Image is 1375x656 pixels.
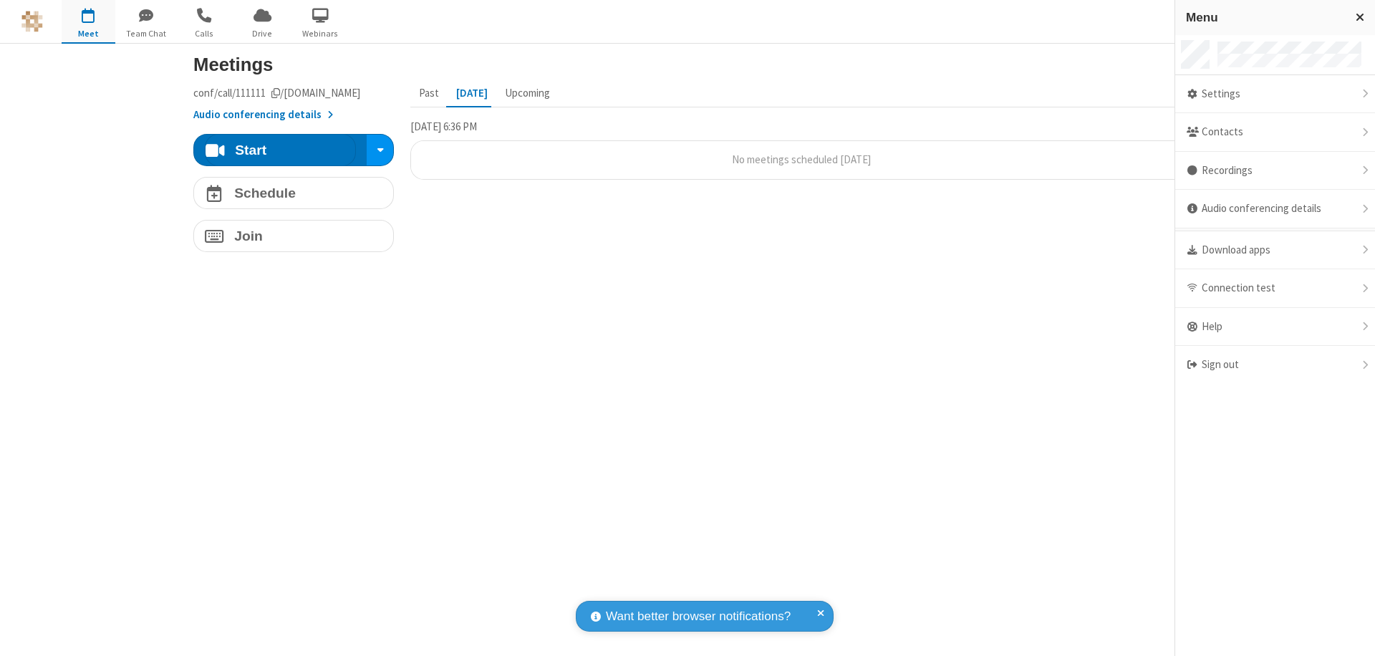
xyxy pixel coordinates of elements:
span: [DATE] 6:36 PM [410,120,477,133]
span: Meet [62,27,115,40]
div: Sign out [1175,346,1375,384]
button: Copy my meeting room linkCopy my meeting room link [193,85,360,102]
div: Download apps [1175,231,1375,270]
div: Settings [1175,75,1375,114]
section: Today's Meetings [410,118,1193,190]
span: Drive [236,27,289,40]
button: Schedule [193,177,394,209]
button: Past [410,80,448,107]
span: Copy my meeting room link [193,86,360,100]
span: No meetings scheduled [DATE] [732,153,871,166]
div: Recordings [1175,152,1375,190]
button: Join [193,220,394,252]
section: Account details [193,85,394,123]
span: Want better browser notifications? [606,607,791,626]
div: Connection test [1175,269,1375,308]
h4: Start [235,143,266,157]
h3: Menu [1186,11,1343,24]
h4: Join [234,229,263,243]
div: Audio conferencing details [1175,190,1375,228]
button: [DATE] [448,80,496,107]
div: Contacts [1175,113,1375,152]
button: Upcoming [496,80,559,107]
div: Start conference options [372,139,388,162]
h3: Meetings [193,54,1192,74]
span: Team Chat [120,27,173,40]
button: Start [205,134,356,166]
span: Webinars [294,27,347,40]
div: Help [1175,308,1375,347]
h4: Schedule [234,186,296,200]
img: QA Selenium DO NOT DELETE OR CHANGE [21,11,43,32]
button: Audio conferencing details [193,107,333,123]
span: Calls [178,27,231,40]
